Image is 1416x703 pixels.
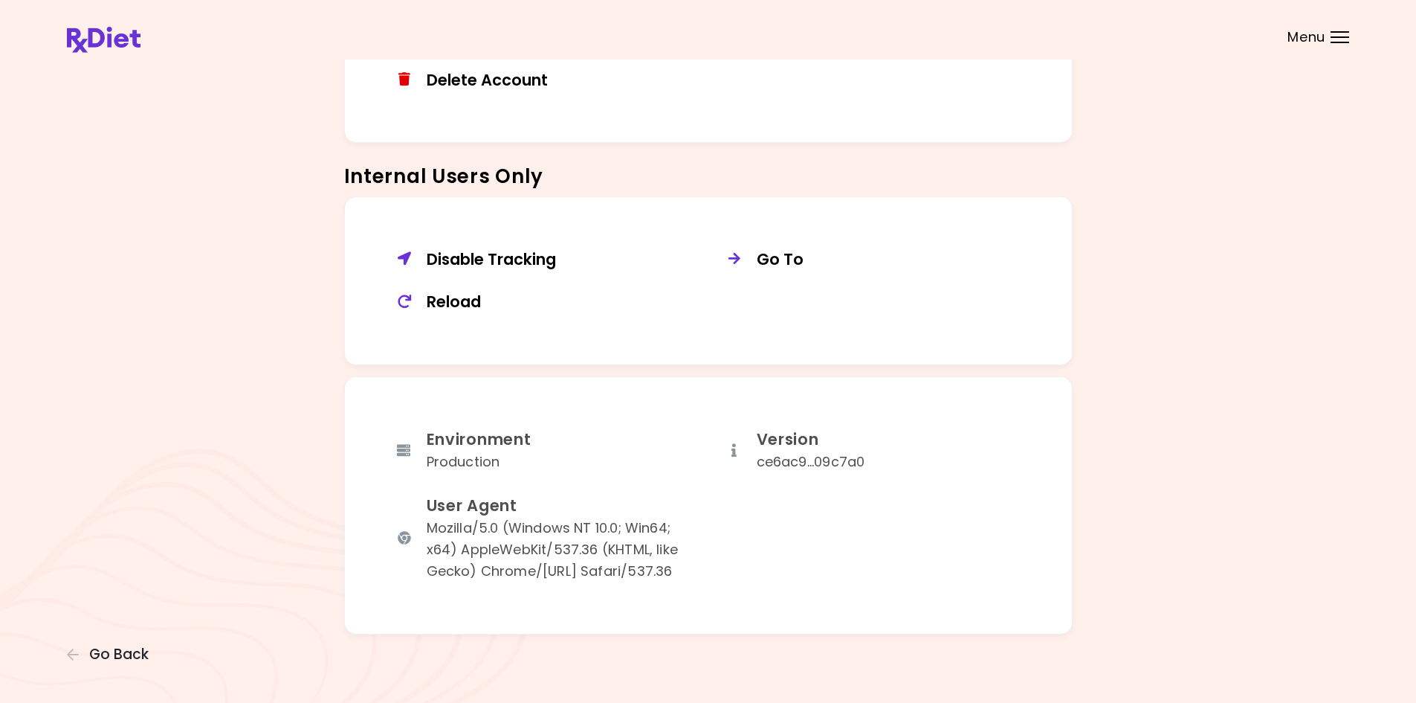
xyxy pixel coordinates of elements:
[1287,31,1325,44] span: Menu
[89,646,149,663] span: Go Back
[427,429,531,449] div: Environment
[67,646,156,663] button: Go Back
[708,238,1038,280] button: Go To
[757,249,1027,269] div: Go To
[378,238,708,280] button: Disable Tracking
[427,518,697,582] div: Mozilla/5.0 (Windows NT 10.0; Win64; x64) AppleWebKit/537.36 (KHTML, like Gecko) Chrome/[URL] Saf...
[67,27,140,53] img: RxDiet
[757,429,865,449] div: Version
[757,452,865,471] span: ce6ac962674e92b61aff801df5ebaf4f9409c7a0
[427,249,697,269] div: Disable Tracking
[344,165,1073,189] h3: Internal Users Only
[378,59,708,101] button: Delete Account
[427,495,697,516] div: User Agent
[427,70,697,90] div: Delete Account
[427,292,697,312] div: Reload
[427,452,531,473] div: Production
[378,280,708,323] button: Reload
